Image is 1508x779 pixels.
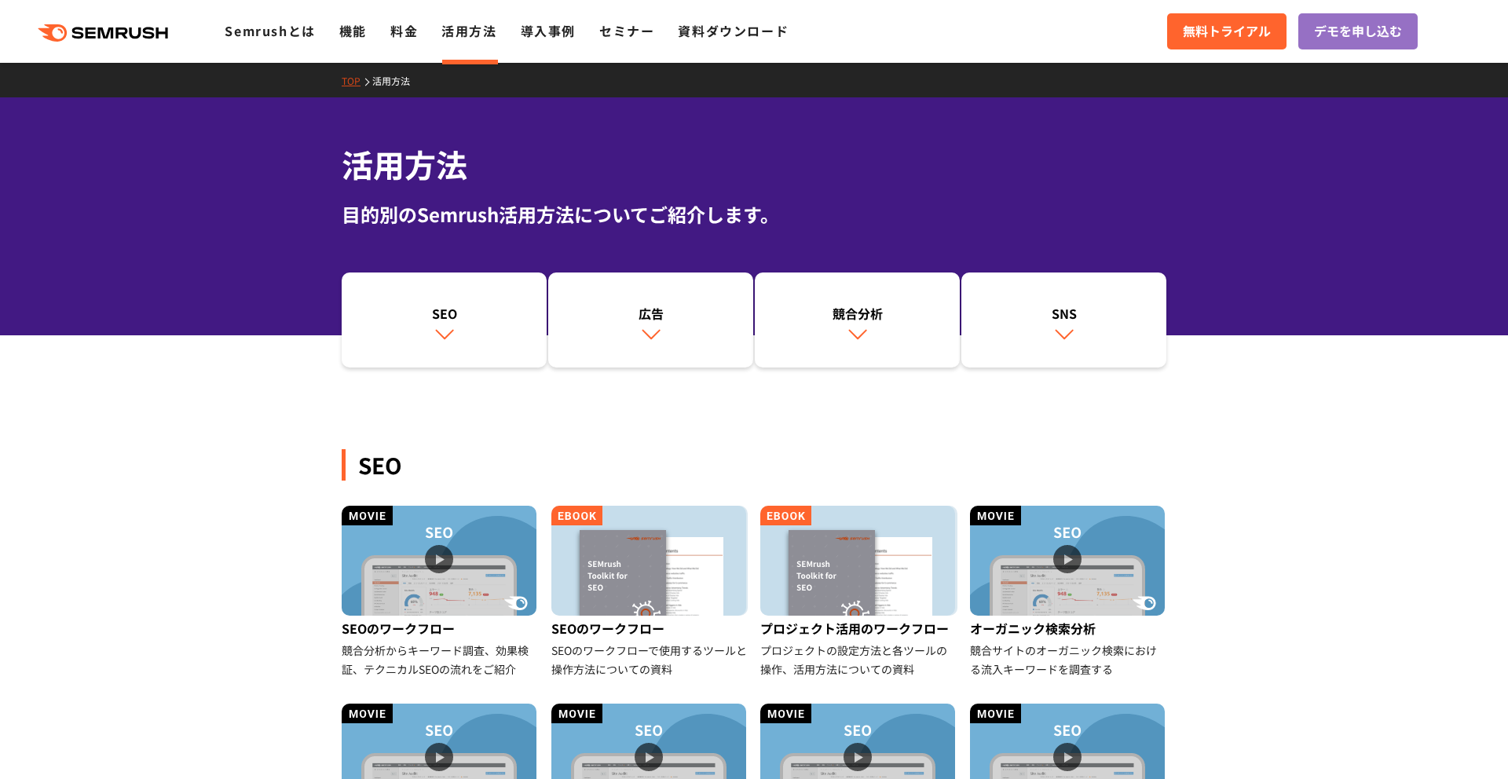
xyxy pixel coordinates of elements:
[678,21,789,40] a: 資料ダウンロード
[763,304,952,323] div: 競合分析
[970,616,1167,641] div: オーガニック検索分析
[551,506,749,678] a: SEOのワークフロー SEOのワークフローで使用するツールと操作方法についての資料
[551,641,749,678] div: SEOのワークフローで使用するツールと操作方法についての資料
[342,141,1166,188] h1: 活用方法
[1298,13,1418,49] a: デモを申し込む
[556,304,745,323] div: 広告
[342,506,539,678] a: SEOのワークフロー 競合分析からキーワード調査、効果検証、テクニカルSEOの流れをご紹介
[1183,21,1271,42] span: 無料トライアル
[342,449,1166,481] div: SEO
[970,506,1167,678] a: オーガニック検索分析 競合サイトのオーガニック検索における流入キーワードを調査する
[225,21,315,40] a: Semrushとは
[1167,13,1287,49] a: 無料トライアル
[760,641,957,678] div: プロジェクトの設定方法と各ツールの操作、活用方法についての資料
[548,272,753,368] a: 広告
[551,616,749,641] div: SEOのワークフロー
[441,21,496,40] a: 活用方法
[521,21,576,40] a: 導入事例
[961,272,1166,368] a: SNS
[760,506,957,678] a: プロジェクト活用のワークフロー プロジェクトの設定方法と各ツールの操作、活用方法についての資料
[969,304,1158,323] div: SNS
[1314,21,1402,42] span: デモを申し込む
[390,21,418,40] a: 料金
[372,74,422,87] a: 活用方法
[342,616,539,641] div: SEOのワークフロー
[350,304,539,323] div: SEO
[970,641,1167,678] div: 競合サイトのオーガニック検索における流入キーワードを調査する
[755,272,960,368] a: 競合分析
[342,74,372,87] a: TOP
[342,272,547,368] a: SEO
[339,21,367,40] a: 機能
[760,616,957,641] div: プロジェクト活用のワークフロー
[342,641,539,678] div: 競合分析からキーワード調査、効果検証、テクニカルSEOの流れをご紹介
[342,200,1166,229] div: 目的別のSemrush活用方法についてご紹介します。
[599,21,654,40] a: セミナー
